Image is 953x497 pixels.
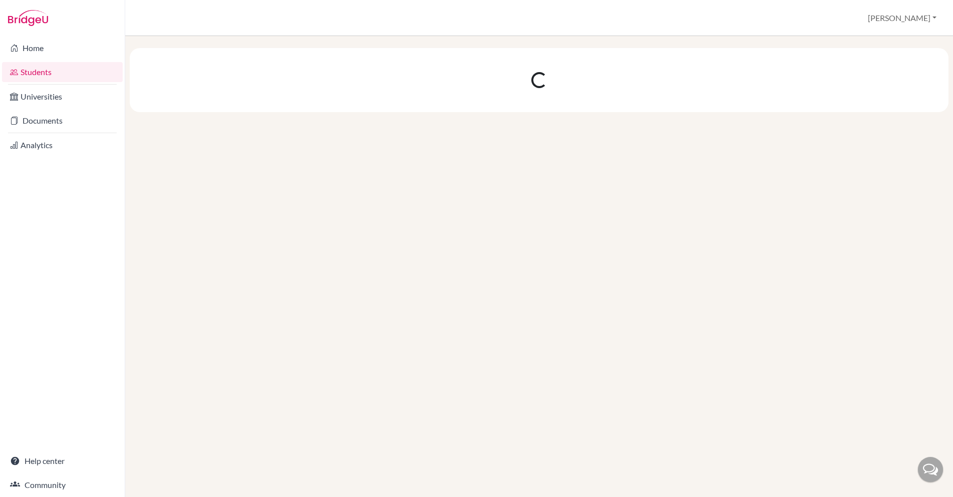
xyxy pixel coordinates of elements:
[2,475,123,495] a: Community
[2,38,123,58] a: Home
[2,451,123,471] a: Help center
[2,111,123,131] a: Documents
[863,9,941,28] button: [PERSON_NAME]
[2,62,123,82] a: Students
[2,87,123,107] a: Universities
[2,135,123,155] a: Analytics
[23,7,43,16] span: Help
[8,10,48,26] img: Bridge-U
